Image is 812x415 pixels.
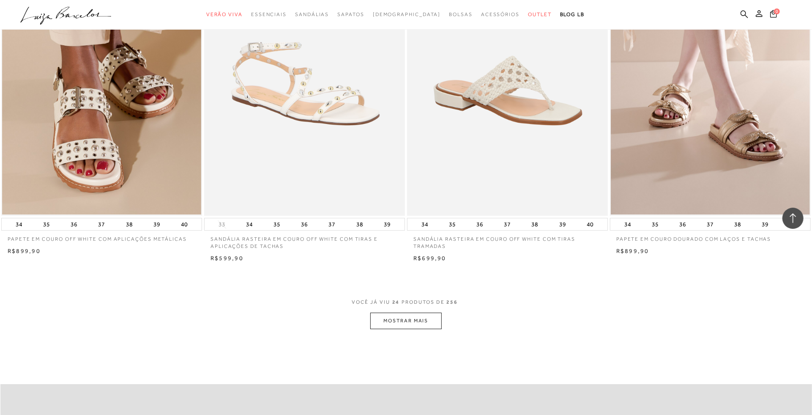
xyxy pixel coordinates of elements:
span: R$899,90 [8,247,41,254]
span: Verão Viva [206,11,243,17]
button: 35 [271,218,283,230]
button: 34 [622,218,634,230]
button: 39 [760,218,771,230]
button: 34 [243,218,255,230]
span: Acessórios [481,11,519,17]
button: 35 [41,218,52,230]
button: 36 [298,218,310,230]
span: R$699,90 [413,255,446,261]
span: Bolsas [449,11,473,17]
span: 256 [447,299,458,305]
span: Sandálias [295,11,329,17]
button: 37 [326,218,338,230]
span: BLOG LB [560,11,585,17]
a: categoryNavScreenReaderText [251,7,287,22]
button: MOSTRAR MAIS [370,313,441,329]
a: categoryNavScreenReaderText [295,7,329,22]
span: Sapatos [337,11,364,17]
button: 37 [501,218,513,230]
button: 39 [151,218,163,230]
button: 35 [649,218,661,230]
button: 36 [68,218,80,230]
button: 36 [677,218,689,230]
button: 0 [768,9,779,21]
span: Outlet [528,11,552,17]
a: categoryNavScreenReaderText [206,7,243,22]
span: R$899,90 [616,247,649,254]
button: 40 [584,218,596,230]
button: 35 [446,218,458,230]
a: SANDÁLIA RASTEIRA EM COURO OFF WHITE COM TIRAS E APLICAÇÕES DE TACHAS [204,231,405,250]
button: 38 [732,218,744,230]
span: VOCÊ JÁ VIU PRODUTOS DE [352,299,460,305]
span: 24 [392,299,400,305]
button: 37 [704,218,716,230]
span: Essenciais [251,11,287,17]
button: 38 [123,218,135,230]
a: BLOG LB [560,7,585,22]
button: 34 [419,218,431,230]
a: categoryNavScreenReaderText [481,7,519,22]
button: 39 [557,218,569,230]
a: SANDÁLIA RASTEIRA EM COURO OFF WHITE COM TIRAS TRAMADAS [407,231,608,250]
span: R$599,90 [211,255,243,261]
a: categoryNavScreenReaderText [528,7,552,22]
button: 38 [529,218,541,230]
button: 34 [13,218,25,230]
span: 0 [774,8,780,14]
button: 37 [96,218,107,230]
button: 36 [474,218,486,230]
a: categoryNavScreenReaderText [337,7,364,22]
a: PAPETE EM COURO OFF WHITE COM APLICAÇÕES METÁLICAS [1,231,202,243]
button: 38 [354,218,366,230]
span: [DEMOGRAPHIC_DATA] [373,11,441,17]
a: categoryNavScreenReaderText [449,7,473,22]
button: 40 [178,218,190,230]
button: 33 [216,220,228,228]
a: PAPETE EM COURO DOURADO COM LAÇOS E TACHAS [610,231,811,243]
button: 39 [381,218,393,230]
a: noSubCategoriesText [373,7,441,22]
